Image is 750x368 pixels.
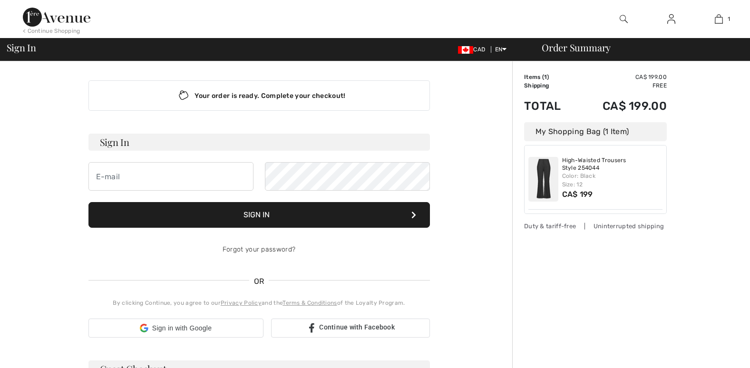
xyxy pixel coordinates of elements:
[530,43,744,52] div: Order Summary
[576,90,667,122] td: CA$ 199.00
[562,172,663,189] div: Color: Black Size: 12
[715,13,723,25] img: My Bag
[88,202,430,228] button: Sign In
[152,323,212,333] span: Sign in with Google
[458,46,473,54] img: Canadian Dollar
[576,81,667,90] td: Free
[524,90,576,122] td: Total
[576,73,667,81] td: CA$ 199.00
[524,122,667,141] div: My Shopping Bag (1 Item)
[88,80,430,111] div: Your order is ready. Complete your checkout!
[562,157,663,172] a: High-Waisted Trousers Style 254044
[528,157,558,202] img: High-Waisted Trousers Style 254044
[524,81,576,90] td: Shipping
[88,162,253,191] input: E-mail
[544,74,547,80] span: 1
[88,319,263,338] div: Sign in with Google
[23,8,90,27] img: 1ère Avenue
[319,323,395,331] span: Continue with Facebook
[88,134,430,151] h3: Sign In
[221,300,262,306] a: Privacy Policy
[524,222,667,231] div: Duty & tariff-free | Uninterrupted shipping
[695,13,742,25] a: 1
[223,245,295,253] a: Forgot your password?
[249,276,269,287] span: OR
[667,13,675,25] img: My Info
[620,13,628,25] img: search the website
[23,27,80,35] div: < Continue Shopping
[495,46,507,53] span: EN
[524,73,576,81] td: Items ( )
[88,299,430,307] div: By clicking Continue, you agree to our and the of the Loyalty Program.
[458,46,489,53] span: CAD
[728,15,730,23] span: 1
[660,13,683,25] a: Sign In
[271,319,430,338] a: Continue with Facebook
[562,190,593,199] span: CA$ 199
[7,43,36,52] span: Sign In
[282,300,337,306] a: Terms & Conditions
